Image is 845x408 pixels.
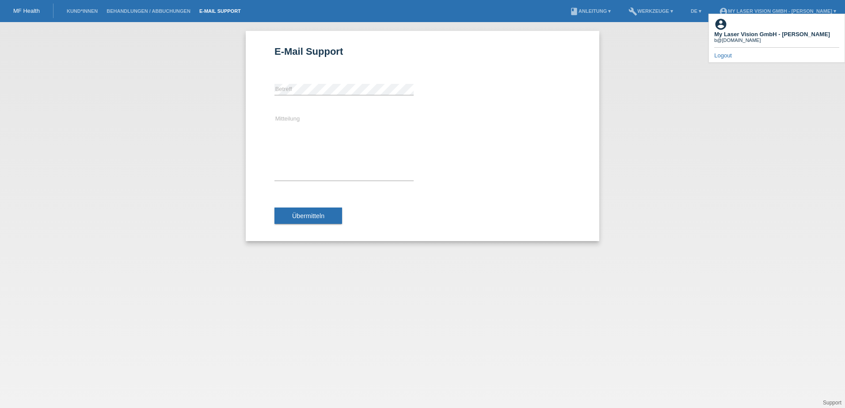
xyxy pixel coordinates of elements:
[686,8,706,14] a: DE ▾
[719,7,728,16] i: account_circle
[274,46,571,57] h1: E-Mail Support
[195,8,245,14] a: E-Mail Support
[823,400,841,406] a: Support
[102,8,195,14] a: Behandlungen / Abbuchungen
[714,52,732,59] a: Logout
[13,8,40,14] a: MF Health
[624,8,678,14] a: buildWerkzeuge ▾
[570,7,579,16] i: book
[292,212,324,219] span: Übermitteln
[714,31,830,38] b: My Laser Vision GmbH - [PERSON_NAME]
[62,8,102,14] a: Kund*innen
[628,7,637,16] i: build
[274,208,342,224] button: Übermitteln
[715,8,841,14] a: account_circleMy Laser Vision GmbH - [PERSON_NAME] ▾
[565,8,615,14] a: bookAnleitung ▾
[714,38,830,43] div: b@[DOMAIN_NAME]
[714,18,727,31] i: account_circle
